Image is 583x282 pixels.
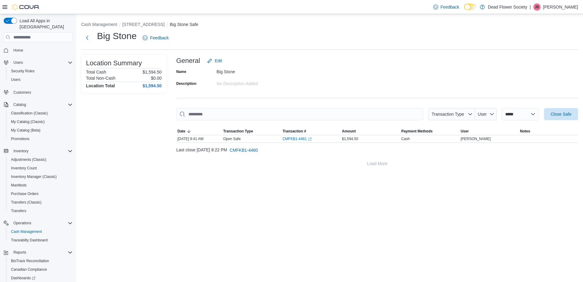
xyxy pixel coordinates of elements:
a: Dashboards [9,274,38,282]
span: Notes [520,129,530,134]
span: My Catalog (Beta) [9,127,73,134]
input: This is a search bar. As you type, the results lower in the page will automatically filter. [176,108,423,120]
a: Transfers (Classic) [9,199,44,206]
span: My Catalog (Beta) [11,128,41,133]
span: Inventory Count [9,164,73,172]
label: Name [176,69,186,74]
a: Manifests [9,182,29,189]
button: Users [11,59,25,66]
span: My Catalog (Classic) [9,118,73,125]
a: Inventory Count [9,164,39,172]
span: BioTrack Reconciliation [9,257,73,265]
p: [PERSON_NAME] [543,3,578,11]
span: Edit [215,58,222,64]
span: Transfers (Classic) [9,199,73,206]
span: Adjustments (Classic) [9,156,73,163]
a: Feedback [431,1,462,13]
h3: General [176,57,200,64]
div: Big Stone [216,67,298,74]
span: Operations [13,221,31,226]
a: Inventory Manager (Classic) [9,173,59,180]
span: Feedback [150,35,169,41]
button: User [475,108,497,120]
button: Manifests [6,181,75,190]
nav: An example of EuiBreadcrumbs [81,21,578,29]
button: Transaction # [281,128,341,135]
button: Transaction Type [428,108,475,120]
span: Dashboards [9,274,73,282]
a: My Catalog (Classic) [9,118,47,125]
button: Next [81,32,93,44]
span: User [478,112,487,117]
span: Inventory Manager (Classic) [11,174,57,179]
div: No Description added [216,79,298,86]
span: Reports [13,250,26,255]
span: Load All Apps in [GEOGRAPHIC_DATA] [17,18,73,30]
span: Manifests [11,183,27,188]
span: Transfers [9,207,73,215]
button: Notes [519,128,578,135]
button: Reports [11,249,29,256]
span: Date [177,129,185,134]
button: Purchase Orders [6,190,75,198]
button: Canadian Compliance [6,265,75,274]
button: Users [1,58,75,67]
span: Load More [367,161,388,167]
span: Operations [11,219,73,227]
span: Users [11,77,20,82]
span: Transaction Type [431,112,464,117]
button: Catalog [1,100,75,109]
span: Payment Methods [401,129,433,134]
a: Users [9,76,23,83]
button: Inventory Manager (Classic) [6,172,75,181]
h6: Total Cash [86,70,106,74]
button: Promotions [6,135,75,143]
p: Open Safe [223,136,241,141]
div: Cash [401,136,410,141]
a: Purchase Orders [9,190,41,197]
button: Transfers (Classic) [6,198,75,207]
button: Inventory [1,147,75,155]
button: Security Roles [6,67,75,75]
div: Jamie Bowen [533,3,541,11]
span: Inventory Manager (Classic) [9,173,73,180]
a: Transfers [9,207,29,215]
span: Cash Management [11,229,42,234]
span: Security Roles [9,67,73,75]
a: Customers [11,89,34,96]
button: Close Safe [544,108,578,120]
button: Load More [176,157,578,170]
h6: Total Non-Cash [86,76,116,81]
p: $1,594.50 [143,70,162,74]
svg: External link [308,137,312,141]
button: Customers [1,88,75,96]
span: [PERSON_NAME] [461,136,491,141]
span: Canadian Compliance [11,267,47,272]
button: CMFKB1-4460 [227,144,260,156]
p: Dead Flower Society [488,3,527,11]
button: BioTrack Reconciliation [6,257,75,265]
span: CMFKB1-4460 [230,147,258,153]
a: Classification (Classic) [9,110,50,117]
span: Feedback [441,4,459,10]
button: Transaction Type [222,128,281,135]
span: Customers [11,88,73,96]
button: Inventory Count [6,164,75,172]
h4: Location Total [86,83,115,88]
span: Security Roles [11,69,34,74]
p: | [530,3,531,11]
a: CMFKB1-4461External link [283,136,312,141]
span: Users [11,59,73,66]
h1: Big Stone [97,30,137,42]
span: Purchase Orders [9,190,73,197]
span: Transaction # [283,129,306,134]
span: Users [9,76,73,83]
span: Purchase Orders [11,191,39,196]
div: Last close [DATE] 8:22 PM [176,144,578,156]
button: Cash Management [81,22,117,27]
button: User [460,128,519,135]
button: Operations [1,219,75,227]
div: [DATE] 9:41 AM [176,135,222,143]
span: Inventory [11,147,73,155]
img: Cova [12,4,40,10]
